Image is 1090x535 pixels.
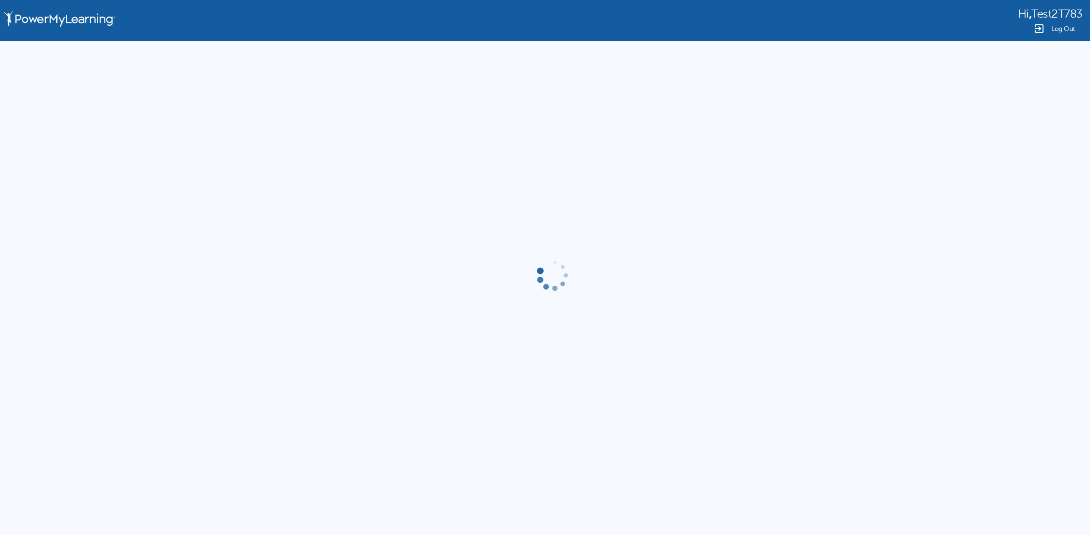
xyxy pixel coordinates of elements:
[1018,7,1082,20] div: ,
[1033,23,1045,34] img: Logout Icon
[1018,8,1029,20] span: Hi
[1051,25,1075,32] span: Log Out
[535,258,570,293] img: gif-load2.gif
[1031,8,1082,20] span: Test2T783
